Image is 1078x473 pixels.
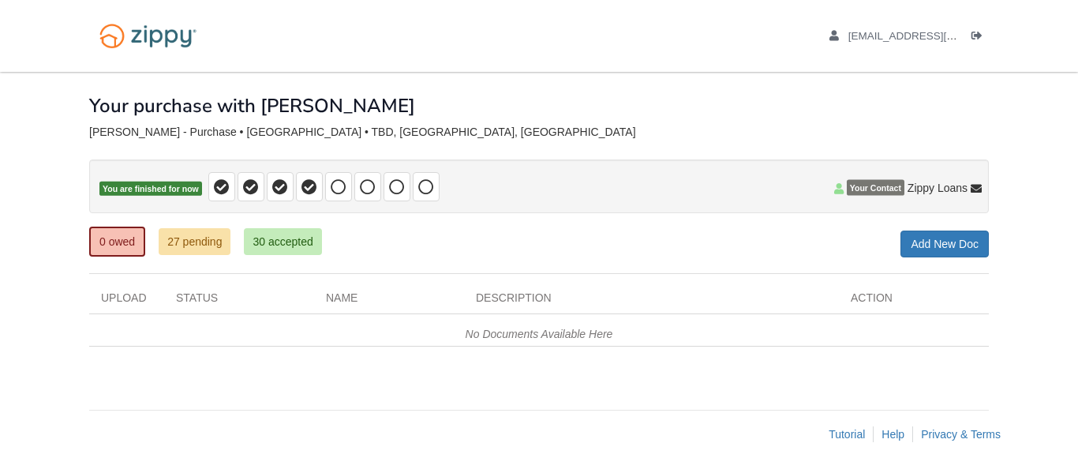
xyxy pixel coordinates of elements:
div: [PERSON_NAME] - Purchase • [GEOGRAPHIC_DATA] • TBD, [GEOGRAPHIC_DATA], [GEOGRAPHIC_DATA] [89,126,989,139]
span: You are finished for now [99,182,202,197]
a: edit profile [829,30,1029,46]
div: Status [164,290,314,313]
a: Tutorial [829,428,865,441]
a: 27 pending [159,228,230,255]
img: Logo [89,16,207,56]
a: Log out [971,30,989,46]
a: Privacy & Terms [921,428,1001,441]
a: 0 owed [89,227,145,257]
a: 30 accepted [244,228,321,255]
span: hoc8418@gmail.com [848,30,1029,42]
em: No Documents Available Here [466,328,613,340]
a: Add New Doc [900,231,989,257]
div: Description [464,290,839,313]
h1: Your purchase with [PERSON_NAME] [89,96,415,116]
span: Zippy Loans [908,180,968,196]
span: Your Contact [847,180,904,196]
div: Name [314,290,464,313]
a: Help [881,428,904,441]
div: Action [839,290,989,313]
div: Upload [89,290,164,313]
